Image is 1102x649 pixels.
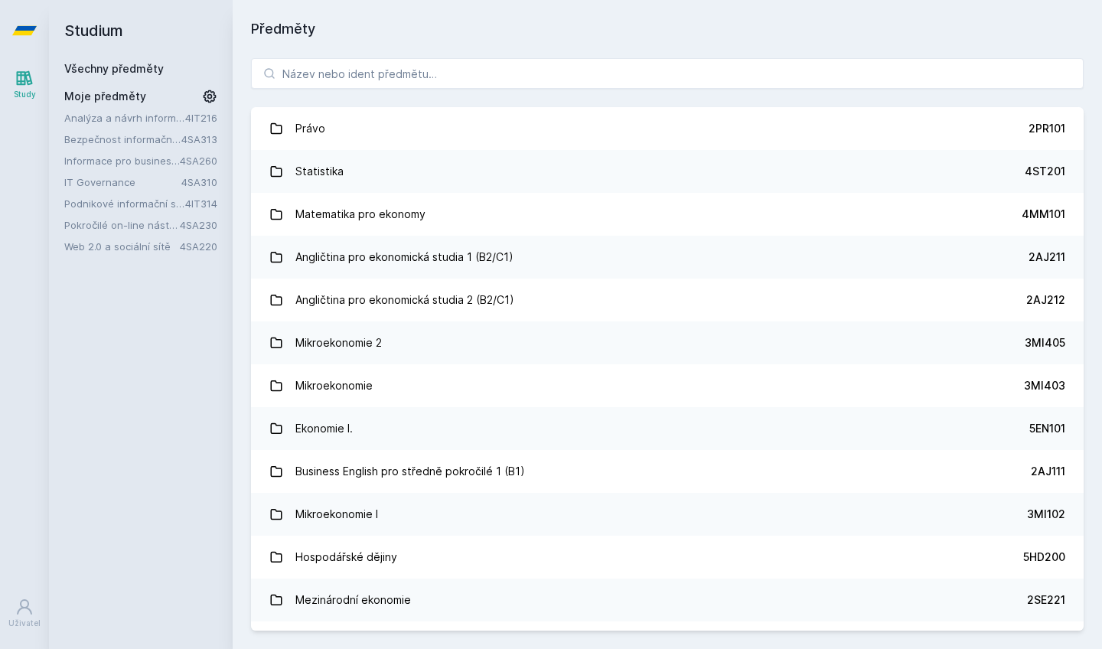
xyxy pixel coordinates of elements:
a: Informace pro business (v angličtině) [64,153,180,168]
a: Business English pro středně pokročilé 1 (B1) 2AJ111 [251,450,1084,493]
div: Business English pro středně pokročilé 1 (B1) [295,456,525,487]
div: 5HD200 [1023,550,1065,565]
div: 2AJ111 [1031,464,1065,479]
div: 2SE221 [1027,592,1065,608]
input: Název nebo ident předmětu… [251,58,1084,89]
div: 2PR101 [1029,121,1065,136]
a: Uživatel [3,590,46,637]
a: Bezpečnost informačních systémů [64,132,181,147]
a: 4SA230 [180,219,217,231]
a: Mezinárodní ekonomie 2SE221 [251,579,1084,621]
a: Statistika 4ST201 [251,150,1084,193]
a: 4IT314 [185,197,217,210]
a: Angličtina pro ekonomická studia 2 (B2/C1) 2AJ212 [251,279,1084,321]
div: Hospodářské dějiny [295,542,397,572]
div: Matematika pro ekonomy [295,199,425,230]
div: 4MM101 [1022,207,1065,222]
a: Study [3,61,46,108]
a: Právo 2PR101 [251,107,1084,150]
div: Uživatel [8,618,41,629]
div: 2AJ211 [1029,249,1065,265]
div: Statistika [295,156,344,187]
a: 4IT216 [185,112,217,124]
div: Mezinárodní ekonomie [295,585,411,615]
div: 5EN101 [1029,421,1065,436]
div: Mikroekonomie I [295,499,378,530]
a: 4SA220 [180,240,217,253]
a: Angličtina pro ekonomická studia 1 (B2/C1) 2AJ211 [251,236,1084,279]
a: Mikroekonomie 3MI403 [251,364,1084,407]
a: Mikroekonomie 2 3MI405 [251,321,1084,364]
span: Moje předměty [64,89,146,104]
a: Ekonomie I. 5EN101 [251,407,1084,450]
div: Mikroekonomie 2 [295,328,382,358]
div: Právo [295,113,325,144]
a: 4SA313 [181,133,217,145]
a: Pokročilé on-line nástroje pro analýzu a zpracování informací [64,217,180,233]
a: Hospodářské dějiny 5HD200 [251,536,1084,579]
a: Všechny předměty [64,62,164,75]
a: IT Governance [64,174,181,190]
div: Angličtina pro ekonomická studia 2 (B2/C1) [295,285,514,315]
div: 4ST201 [1025,164,1065,179]
a: 4SA310 [181,176,217,188]
a: Web 2.0 a sociální sítě [64,239,180,254]
a: Mikroekonomie I 3MI102 [251,493,1084,536]
div: Angličtina pro ekonomická studia 1 (B2/C1) [295,242,514,272]
div: Mikroekonomie [295,370,373,401]
div: Ekonomie I. [295,413,353,444]
a: Podnikové informační systémy [64,196,185,211]
div: 3MI405 [1025,335,1065,351]
div: Study [14,89,36,100]
div: 2AJ212 [1026,292,1065,308]
a: 4SA260 [180,155,217,167]
div: 3MI403 [1024,378,1065,393]
a: Analýza a návrh informačních systémů [64,110,185,126]
h1: Předměty [251,18,1084,40]
a: Matematika pro ekonomy 4MM101 [251,193,1084,236]
div: 3MI102 [1027,507,1065,522]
